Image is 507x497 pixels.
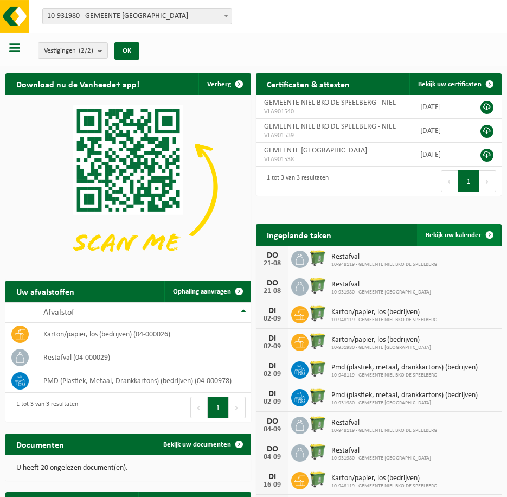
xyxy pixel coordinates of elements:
[331,372,478,379] span: 10-948119 - GEMEENTE NIEL BKO DE SPEELBERG
[35,323,251,346] td: karton/papier, los (bedrijven) (04-000026)
[79,47,93,54] count: (2/2)
[261,454,283,461] div: 04-09
[264,123,396,131] span: GEMEENTE NIEL BKO DE SPEELBERG - NIEL
[163,441,231,448] span: Bekijk uw documenten
[309,415,327,434] img: WB-0770-HPE-GN-51
[261,169,329,193] div: 1 tot 3 van 3 resultaten
[229,397,246,418] button: Next
[331,364,478,372] span: Pmd (plastiek, metaal, drankkartons) (bedrijven)
[264,131,403,140] span: VLA901539
[331,289,431,296] span: 10-931980 - GEMEENTE [GEOGRAPHIC_DATA]
[331,308,437,317] span: Karton/papier, los (bedrijven)
[331,345,431,351] span: 10-931980 - GEMEENTE [GEOGRAPHIC_DATA]
[418,81,482,88] span: Bekijk uw certificaten
[43,308,74,317] span: Afvalstof
[16,464,240,472] p: U heeft 20 ongelezen document(en).
[331,336,431,345] span: Karton/papier, los (bedrijven)
[43,9,232,24] span: 10-931980 - GEMEENTE NIEL - NIEL
[42,8,232,24] span: 10-931980 - GEMEENTE NIEL - NIEL
[426,232,482,239] span: Bekijk uw kalender
[331,400,478,406] span: 10-931980 - GEMEENTE [GEOGRAPHIC_DATA]
[256,224,342,245] h2: Ingeplande taken
[331,317,437,323] span: 10-948119 - GEMEENTE NIEL BKO DE SPEELBERG
[5,73,150,94] h2: Download nu de Vanheede+ app!
[261,343,283,351] div: 02-09
[331,253,437,262] span: Restafval
[264,99,396,107] span: GEMEENTE NIEL BKO DE SPEELBERG - NIEL
[331,474,437,483] span: Karton/papier, los (bedrijven)
[412,119,467,143] td: [DATE]
[309,277,327,295] img: WB-0770-HPE-GN-50
[5,281,85,302] h2: Uw afvalstoffen
[114,42,139,60] button: OK
[164,281,250,302] a: Ophaling aanvragen
[331,262,437,268] span: 10-948119 - GEMEENTE NIEL BKO DE SPEELBERG
[5,434,75,455] h2: Documenten
[441,170,458,192] button: Previous
[5,95,251,279] img: Download de VHEPlus App
[261,288,283,295] div: 21-08
[261,279,283,288] div: DO
[309,304,327,323] img: WB-0770-HPE-GN-51
[11,396,78,419] div: 1 tot 3 van 3 resultaten
[35,346,251,369] td: restafval (04-000029)
[261,398,283,406] div: 02-09
[35,369,251,393] td: PMD (Plastiek, Metaal, Drankkartons) (bedrijven) (04-000978)
[412,143,467,167] td: [DATE]
[331,455,431,462] span: 10-931980 - GEMEENTE [GEOGRAPHIC_DATA]
[264,146,367,155] span: GEMEENTE [GEOGRAPHIC_DATA]
[44,43,93,59] span: Vestigingen
[309,249,327,267] img: WB-0770-HPE-GN-51
[261,334,283,343] div: DI
[261,251,283,260] div: DO
[264,107,403,116] span: VLA901540
[458,170,479,192] button: 1
[198,73,250,95] button: Verberg
[190,397,208,418] button: Previous
[261,417,283,426] div: DO
[331,391,478,400] span: Pmd (plastiek, metaal, drankkartons) (bedrijven)
[208,397,229,418] button: 1
[309,470,327,489] img: WB-0770-HPE-GN-51
[261,445,283,454] div: DO
[261,362,283,371] div: DI
[261,307,283,315] div: DI
[261,426,283,434] div: 04-09
[207,81,231,88] span: Verberg
[155,434,250,455] a: Bekijk uw documenten
[409,73,500,95] a: Bekijk uw certificaten
[261,315,283,323] div: 02-09
[261,371,283,378] div: 02-09
[417,224,500,246] a: Bekijk uw kalender
[264,155,403,164] span: VLA901538
[309,332,327,351] img: WB-0770-HPE-GN-50
[331,428,437,434] span: 10-948119 - GEMEENTE NIEL BKO DE SPEELBERG
[256,73,361,94] h2: Certificaten & attesten
[331,281,431,289] span: Restafval
[38,42,108,59] button: Vestigingen(2/2)
[261,473,283,481] div: DI
[261,481,283,489] div: 16-09
[173,288,231,295] span: Ophaling aanvragen
[331,483,437,489] span: 10-948119 - GEMEENTE NIEL BKO DE SPEELBERG
[331,447,431,455] span: Restafval
[261,390,283,398] div: DI
[479,170,496,192] button: Next
[309,387,327,406] img: WB-0770-HPE-GN-50
[309,443,327,461] img: WB-0770-HPE-GN-50
[309,360,327,378] img: WB-0770-HPE-GN-51
[261,260,283,267] div: 21-08
[331,419,437,428] span: Restafval
[412,95,467,119] td: [DATE]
